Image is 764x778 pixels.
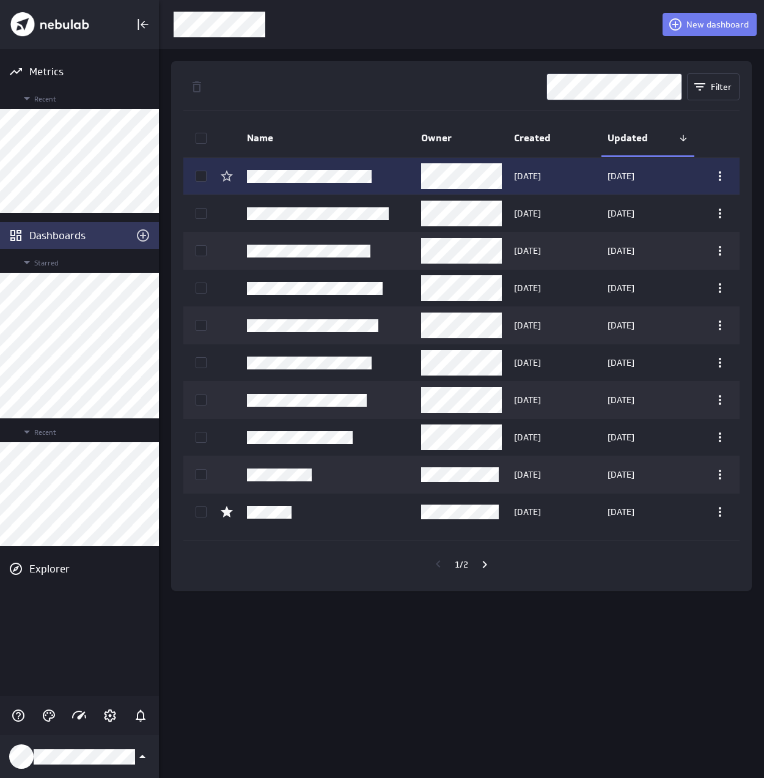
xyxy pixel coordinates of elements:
[687,73,740,100] button: Filter
[608,357,634,369] p: [DATE]
[608,170,634,183] p: [DATE]
[247,132,409,144] span: Name
[20,424,153,439] span: Recent
[455,559,468,570] p: 1 / 2
[103,708,117,723] svg: Account and settings
[678,133,688,143] div: Reverse sort direction
[29,229,130,242] div: Dashboards
[514,469,541,481] p: [DATE]
[514,319,541,332] p: [DATE]
[686,19,749,30] span: New dashboard
[663,13,757,36] button: New dashboard
[72,708,87,723] svg: Usage
[608,431,634,444] p: [DATE]
[186,76,207,97] div: Delete dashboard
[216,502,237,522] div: Add to Starred
[474,554,495,575] div: Go to next page
[421,132,502,144] span: Owner
[608,132,679,144] span: Updated
[608,469,634,481] p: [DATE]
[29,562,156,576] div: Explorer
[514,506,541,519] p: [DATE]
[711,81,732,92] span: Filter
[39,705,59,726] div: Themes
[514,132,595,144] span: Created
[514,245,541,257] p: [DATE]
[608,394,634,407] p: [DATE]
[514,357,541,369] p: [DATE]
[130,705,151,726] div: Notifications
[100,705,120,726] div: Account and settings
[608,207,634,220] p: [DATE]
[133,14,153,35] div: Collapse
[514,170,541,183] p: [DATE]
[514,431,541,444] p: [DATE]
[42,708,56,723] svg: Themes
[514,207,541,220] p: [DATE]
[10,12,89,37] img: Klipfolio PowerMetrics Banner
[20,91,153,106] span: Recent
[20,255,153,270] span: Starred
[455,550,468,579] div: Current page 1 / total pages 2
[608,506,634,519] p: [DATE]
[608,319,634,332] p: [DATE]
[514,394,541,407] p: [DATE]
[428,554,449,574] div: Go to previous page
[8,705,29,726] div: Help
[133,225,153,246] div: Create a dashboard
[608,282,634,295] p: [DATE]
[514,282,541,295] p: [DATE]
[216,166,237,187] div: Remove from Starred
[608,245,634,257] p: [DATE]
[29,65,130,78] div: Metrics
